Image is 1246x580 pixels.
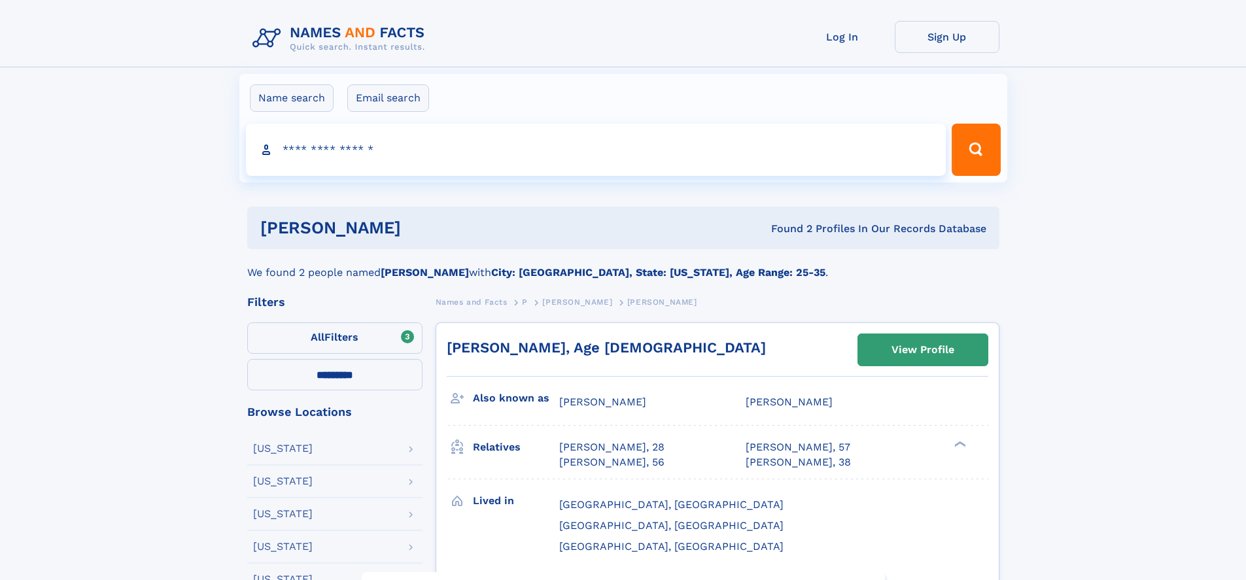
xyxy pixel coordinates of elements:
h3: Lived in [473,490,559,512]
b: [PERSON_NAME] [381,266,469,279]
label: Name search [250,84,334,112]
span: [GEOGRAPHIC_DATA], [GEOGRAPHIC_DATA] [559,519,784,532]
label: Filters [247,322,423,354]
a: P [522,294,528,310]
span: All [311,331,324,343]
span: [PERSON_NAME] [559,396,646,408]
div: We found 2 people named with . [247,249,999,281]
span: [GEOGRAPHIC_DATA], [GEOGRAPHIC_DATA] [559,540,784,553]
div: Found 2 Profiles In Our Records Database [586,222,986,236]
span: P [522,298,528,307]
div: [US_STATE] [253,541,313,552]
div: [US_STATE] [253,476,313,486]
div: ❯ [951,440,967,449]
a: Log In [790,21,895,53]
div: Browse Locations [247,406,423,418]
span: [PERSON_NAME] [627,298,697,307]
h3: Also known as [473,387,559,409]
a: [PERSON_NAME], 28 [559,440,665,454]
a: [PERSON_NAME], 56 [559,455,665,469]
span: [GEOGRAPHIC_DATA], [GEOGRAPHIC_DATA] [559,498,784,511]
div: [US_STATE] [253,509,313,519]
a: [PERSON_NAME], 38 [746,455,851,469]
a: [PERSON_NAME], Age [DEMOGRAPHIC_DATA] [447,339,766,356]
span: [PERSON_NAME] [746,396,833,408]
h1: [PERSON_NAME] [260,220,586,236]
div: Filters [247,296,423,308]
a: [PERSON_NAME] [542,294,612,310]
img: Logo Names and Facts [247,21,436,56]
div: [US_STATE] [253,443,313,454]
input: search input [246,124,946,176]
div: View Profile [891,335,954,365]
a: View Profile [858,334,988,366]
span: [PERSON_NAME] [542,298,612,307]
h3: Relatives [473,436,559,458]
b: City: [GEOGRAPHIC_DATA], State: [US_STATE], Age Range: 25-35 [491,266,825,279]
button: Search Button [952,124,1000,176]
a: Sign Up [895,21,999,53]
a: [PERSON_NAME], 57 [746,440,850,454]
label: Email search [347,84,429,112]
a: Names and Facts [436,294,508,310]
